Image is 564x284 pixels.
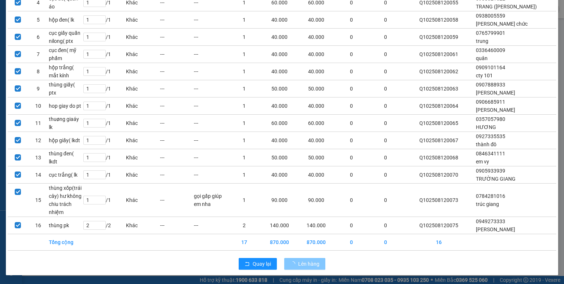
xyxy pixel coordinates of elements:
[227,132,261,149] td: 1
[227,149,261,166] td: 1
[476,30,505,36] span: 0765799901
[476,116,505,122] span: 0357057980
[194,45,227,63] td: ---
[160,45,194,63] td: ---
[227,183,261,217] td: 1
[368,28,402,45] td: 0
[335,234,368,250] td: 0
[476,193,505,199] span: 0784281016
[476,55,488,61] span: quân
[261,80,298,97] td: 50.000
[402,45,476,63] td: Q102508120061
[227,63,261,80] td: 1
[48,234,83,250] td: Tổng cộng
[48,45,83,63] td: cục đen( mỹ phẩm
[227,80,261,97] td: 1
[402,149,476,166] td: Q102508120068
[83,166,126,183] td: / 1
[476,159,489,165] span: em vy
[298,149,335,166] td: 50.000
[284,258,325,270] button: Lên hàng
[261,63,298,80] td: 40.000
[83,45,126,63] td: / 1
[298,45,335,63] td: 40.000
[335,132,368,149] td: 0
[368,11,402,28] td: 0
[83,80,126,97] td: / 1
[476,151,505,156] span: 0846341111
[261,149,298,166] td: 50.000
[298,132,335,149] td: 40.000
[261,183,298,217] td: 90.000
[476,226,515,232] span: [PERSON_NAME]
[476,90,515,96] span: [PERSON_NAME]
[402,166,476,183] td: Q102508120070
[261,217,298,234] td: 140.000
[298,11,335,28] td: 40.000
[28,217,48,234] td: 16
[298,97,335,114] td: 40.000
[126,80,159,97] td: Khác
[126,11,159,28] td: Khác
[83,149,126,166] td: / 1
[194,183,227,217] td: gọi gấp giúp em nha
[83,97,126,114] td: / 1
[160,217,194,234] td: ---
[194,28,227,45] td: ---
[48,97,83,114] td: hop giay do pt
[476,4,537,10] span: TRANG ([PERSON_NAME])
[368,63,402,80] td: 0
[261,97,298,114] td: 40.000
[476,107,515,113] span: [PERSON_NAME]
[290,261,298,266] span: loading
[261,114,298,132] td: 60.000
[476,73,493,78] span: cty 101
[194,217,227,234] td: ---
[28,114,48,132] td: 11
[126,132,159,149] td: Khác
[28,166,48,183] td: 14
[261,132,298,149] td: 40.000
[194,114,227,132] td: ---
[298,114,335,132] td: 60.000
[48,11,83,28] td: hộp đen( lk
[261,11,298,28] td: 40.000
[160,166,194,183] td: ---
[227,11,261,28] td: 1
[160,28,194,45] td: ---
[194,132,227,149] td: ---
[368,183,402,217] td: 0
[48,183,83,217] td: thùng xốp(trái cây) hư không chiu trách nhiệm
[261,234,298,250] td: 870.000
[48,149,83,166] td: thùng đen( lkdt
[194,97,227,114] td: ---
[368,132,402,149] td: 0
[261,28,298,45] td: 40.000
[402,183,476,217] td: Q102508120073
[335,97,368,114] td: 0
[194,80,227,97] td: ---
[194,63,227,80] td: ---
[476,13,505,19] span: 0938005559
[28,28,48,45] td: 6
[298,28,335,45] td: 40.000
[83,217,126,234] td: / 2
[476,64,505,70] span: 0909101164
[476,168,505,174] span: 0905933939
[476,21,528,27] span: [PERSON_NAME] chức
[48,166,83,183] td: cục trắng( lk
[335,11,368,28] td: 0
[298,217,335,234] td: 140.000
[83,183,126,217] td: / 1
[402,97,476,114] td: Q102508120064
[227,28,261,45] td: 1
[83,132,126,149] td: / 1
[368,114,402,132] td: 0
[368,234,402,250] td: 0
[335,63,368,80] td: 0
[48,132,83,149] td: hộp giấy( lkdt
[298,183,335,217] td: 90.000
[335,114,368,132] td: 0
[28,97,48,114] td: 10
[28,183,48,217] td: 15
